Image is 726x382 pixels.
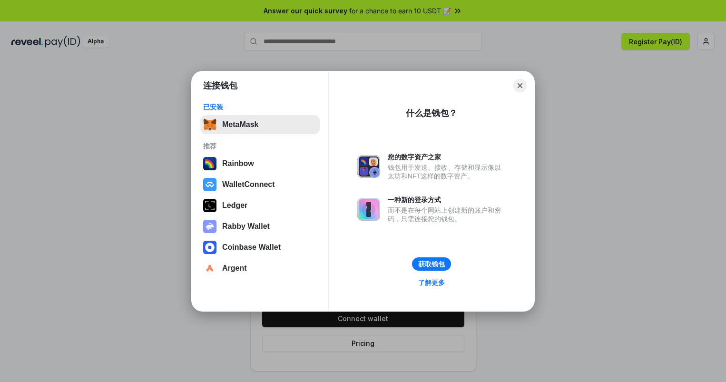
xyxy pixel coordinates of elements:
img: svg+xml,%3Csvg%20xmlns%3D%22http%3A%2F%2Fwww.w3.org%2F2000%2Fsvg%22%20fill%3D%22none%22%20viewBox... [357,155,380,178]
div: Rabby Wallet [222,222,270,231]
button: Close [513,79,527,92]
div: 一种新的登录方式 [388,196,506,204]
div: 已安装 [203,103,317,111]
img: svg+xml,%3Csvg%20xmlns%3D%22http%3A%2F%2Fwww.w3.org%2F2000%2Fsvg%22%20fill%3D%22none%22%20viewBox... [357,198,380,221]
img: svg+xml,%3Csvg%20xmlns%3D%22http%3A%2F%2Fwww.w3.org%2F2000%2Fsvg%22%20fill%3D%22none%22%20viewBox... [203,220,216,233]
button: MetaMask [200,115,320,134]
div: 什么是钱包？ [406,108,457,119]
button: Rainbow [200,154,320,173]
div: 了解更多 [418,278,445,287]
div: Coinbase Wallet [222,243,281,252]
div: 推荐 [203,142,317,150]
div: Argent [222,264,247,273]
div: WalletConnect [222,180,275,189]
img: svg+xml,%3Csvg%20width%3D%22120%22%20height%3D%22120%22%20viewBox%3D%220%200%20120%20120%22%20fil... [203,157,216,170]
div: 获取钱包 [418,260,445,268]
div: 而不是在每个网站上创建新的账户和密码，只需连接您的钱包。 [388,206,506,223]
div: Ledger [222,201,247,210]
button: Argent [200,259,320,278]
div: MetaMask [222,120,258,129]
button: WalletConnect [200,175,320,194]
button: 获取钱包 [412,257,451,271]
a: 了解更多 [412,276,451,289]
img: svg+xml,%3Csvg%20width%3D%2228%22%20height%3D%2228%22%20viewBox%3D%220%200%2028%2028%22%20fill%3D... [203,241,216,254]
div: Rainbow [222,159,254,168]
button: Coinbase Wallet [200,238,320,257]
img: svg+xml,%3Csvg%20width%3D%2228%22%20height%3D%2228%22%20viewBox%3D%220%200%2028%2028%22%20fill%3D... [203,262,216,275]
button: Ledger [200,196,320,215]
img: svg+xml,%3Csvg%20fill%3D%22none%22%20height%3D%2233%22%20viewBox%3D%220%200%2035%2033%22%20width%... [203,118,216,131]
img: svg+xml,%3Csvg%20xmlns%3D%22http%3A%2F%2Fwww.w3.org%2F2000%2Fsvg%22%20width%3D%2228%22%20height%3... [203,199,216,212]
button: Rabby Wallet [200,217,320,236]
img: svg+xml,%3Csvg%20width%3D%2228%22%20height%3D%2228%22%20viewBox%3D%220%200%2028%2028%22%20fill%3D... [203,178,216,191]
div: 您的数字资产之家 [388,153,506,161]
h1: 连接钱包 [203,80,237,91]
div: 钱包用于发送、接收、存储和显示像以太坊和NFT这样的数字资产。 [388,163,506,180]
